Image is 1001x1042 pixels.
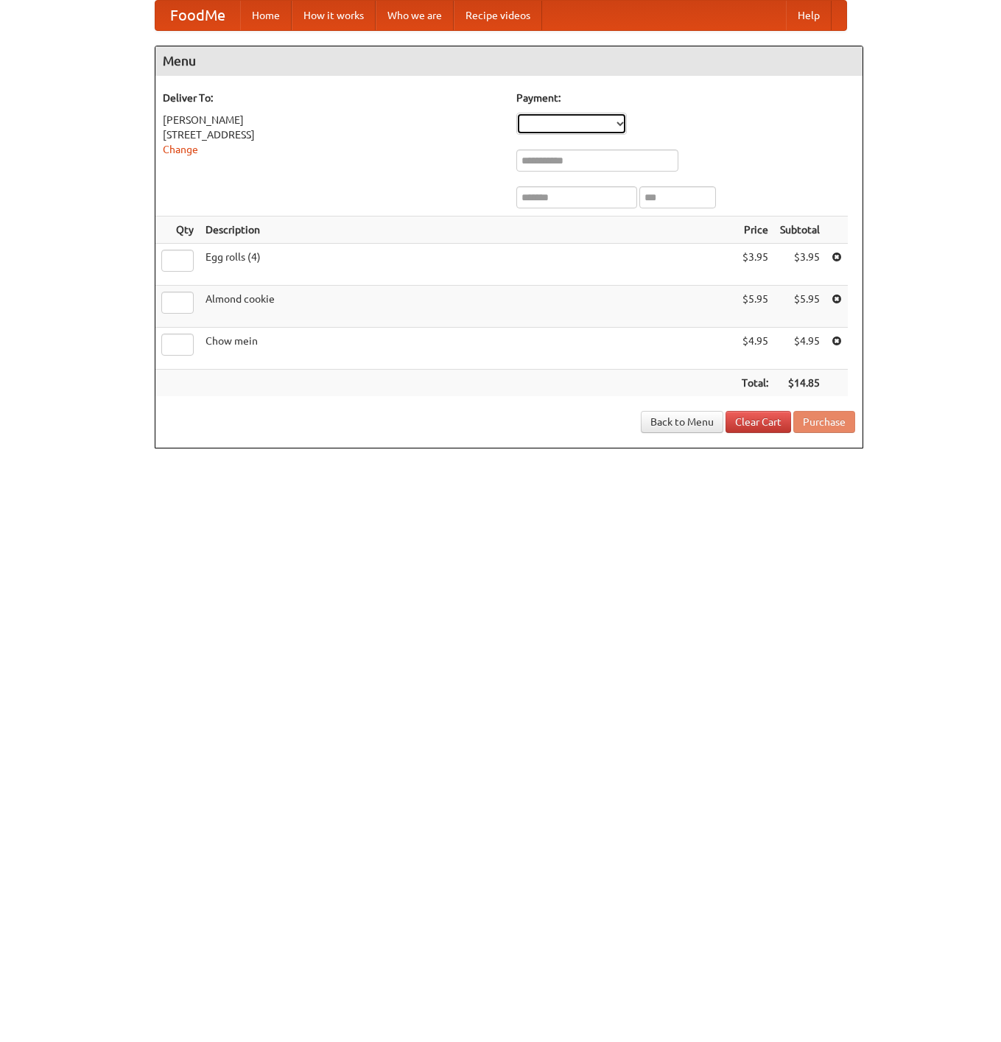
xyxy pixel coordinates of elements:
h5: Payment: [516,91,855,105]
a: FoodMe [155,1,240,30]
td: $5.95 [774,286,826,328]
td: Almond cookie [200,286,736,328]
a: How it works [292,1,376,30]
div: [STREET_ADDRESS] [163,127,502,142]
a: Clear Cart [726,411,791,433]
a: Change [163,144,198,155]
th: Price [736,217,774,244]
div: [PERSON_NAME] [163,113,502,127]
td: Egg rolls (4) [200,244,736,286]
th: Qty [155,217,200,244]
th: Total: [736,370,774,397]
td: $4.95 [736,328,774,370]
a: Recipe videos [454,1,542,30]
a: Back to Menu [641,411,723,433]
th: Description [200,217,736,244]
th: Subtotal [774,217,826,244]
h5: Deliver To: [163,91,502,105]
h4: Menu [155,46,863,76]
th: $14.85 [774,370,826,397]
a: Home [240,1,292,30]
a: Who we are [376,1,454,30]
td: Chow mein [200,328,736,370]
td: $3.95 [774,244,826,286]
td: $4.95 [774,328,826,370]
td: $5.95 [736,286,774,328]
td: $3.95 [736,244,774,286]
a: Help [786,1,832,30]
button: Purchase [793,411,855,433]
